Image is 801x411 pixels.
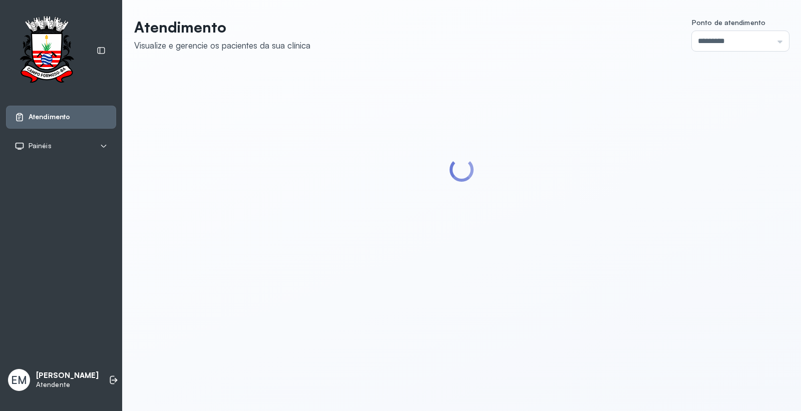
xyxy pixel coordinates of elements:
[36,371,99,380] p: [PERSON_NAME]
[29,142,52,150] span: Painéis
[692,18,765,27] span: Ponto de atendimento
[15,112,108,122] a: Atendimento
[134,40,310,51] div: Visualize e gerencie os pacientes da sua clínica
[36,380,99,389] p: Atendente
[11,16,83,86] img: Logotipo do estabelecimento
[29,113,70,121] span: Atendimento
[134,18,310,36] p: Atendimento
